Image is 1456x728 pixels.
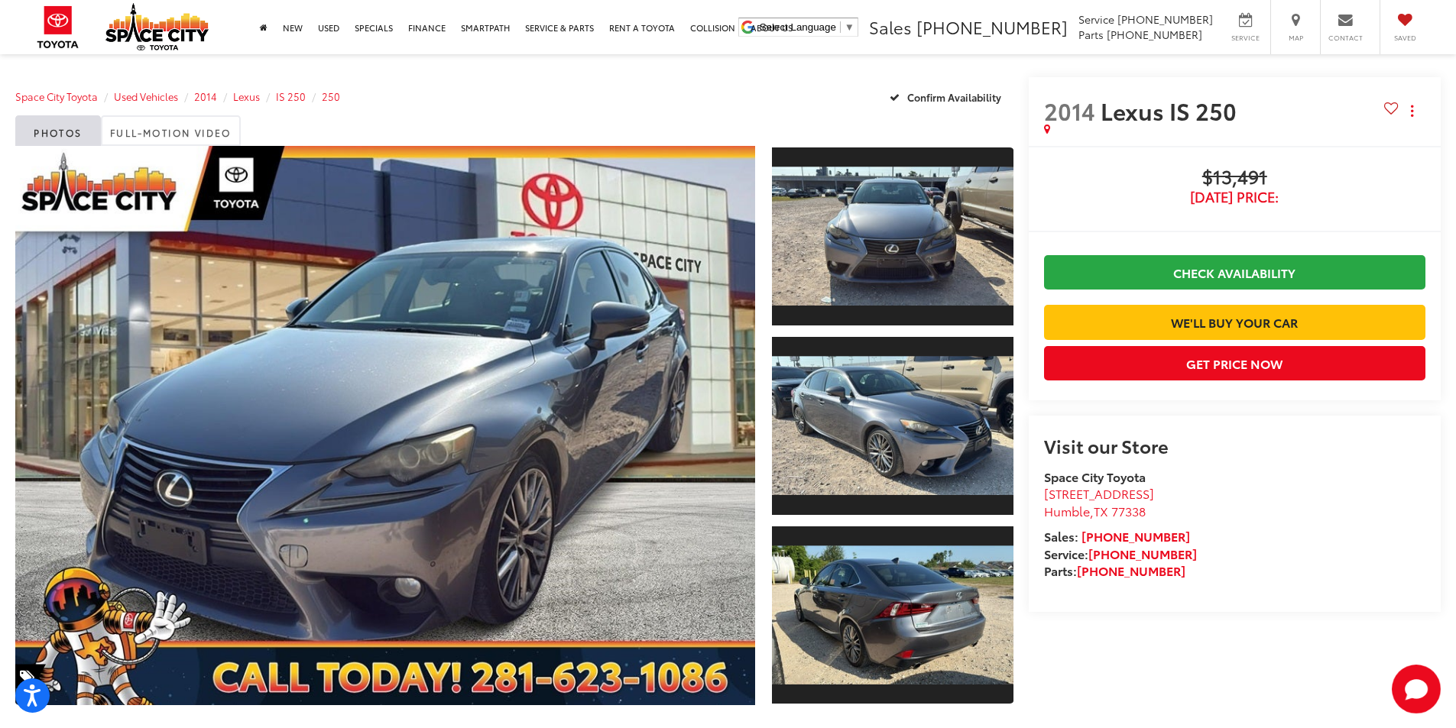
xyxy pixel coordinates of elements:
img: 2014 Lexus IS 250 250 [769,545,1015,684]
span: Lexus IS 250 [1101,94,1242,127]
button: Get Price Now [1044,346,1425,380]
button: Confirm Availability [881,83,1013,110]
a: We'll Buy Your Car [1044,305,1425,339]
span: Contact [1328,33,1363,43]
span: 2014 [1044,94,1095,127]
a: [PHONE_NUMBER] [1077,561,1185,579]
a: Lexus [233,89,260,103]
span: [STREET_ADDRESS] [1044,484,1154,502]
span: [DATE] Price: [1044,189,1425,205]
span: Confirm Availability [907,90,1001,104]
span: TX [1094,502,1108,519]
span: [PHONE_NUMBER] [916,15,1068,39]
span: Select Language [760,21,836,33]
a: Expand Photo 2 [772,335,1013,516]
a: Space City Toyota [15,89,98,103]
strong: Space City Toyota [1044,468,1146,485]
a: Expand Photo 0 [15,146,755,705]
span: $13,491 [1044,167,1425,189]
img: Space City Toyota [105,3,209,50]
a: 2014 [194,89,217,103]
span: Sales [869,15,912,39]
span: ​ [840,21,841,33]
span: [PHONE_NUMBER] [1107,27,1202,42]
span: 77338 [1111,502,1146,519]
button: Toggle Chat Window [1392,665,1441,713]
a: [STREET_ADDRESS] Humble,TX 77338 [1044,484,1154,519]
strong: Parts: [1044,561,1185,579]
a: Expand Photo 3 [772,525,1013,706]
span: Humble [1044,502,1090,519]
svg: Start Chat [1392,665,1441,713]
h2: Visit our Store [1044,435,1425,455]
span: Service [1228,33,1263,43]
button: Actions [1399,97,1425,124]
img: 2014 Lexus IS 250 250 [8,143,762,708]
a: [PHONE_NUMBER] [1088,545,1197,562]
img: 2014 Lexus IS 250 250 [769,357,1015,495]
span: , [1044,502,1146,519]
a: Select Language​ [760,21,854,33]
a: Check Availability [1044,255,1425,290]
a: Photos [15,115,101,146]
img: 2014 Lexus IS 250 250 [769,167,1015,306]
span: ▼ [845,21,854,33]
a: Used Vehicles [114,89,178,103]
a: IS 250 [276,89,306,103]
span: Sales: [1044,527,1078,545]
span: dropdown dots [1411,105,1413,117]
span: Saved [1388,33,1422,43]
span: Special [15,664,46,688]
a: 250 [322,89,340,103]
a: [PHONE_NUMBER] [1081,527,1190,545]
span: Parts [1078,27,1104,42]
a: Full-Motion Video [101,115,241,146]
span: Service [1078,11,1114,27]
span: Map [1279,33,1312,43]
a: Expand Photo 1 [772,146,1013,327]
span: [PHONE_NUMBER] [1117,11,1213,27]
strong: Service: [1044,545,1197,562]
